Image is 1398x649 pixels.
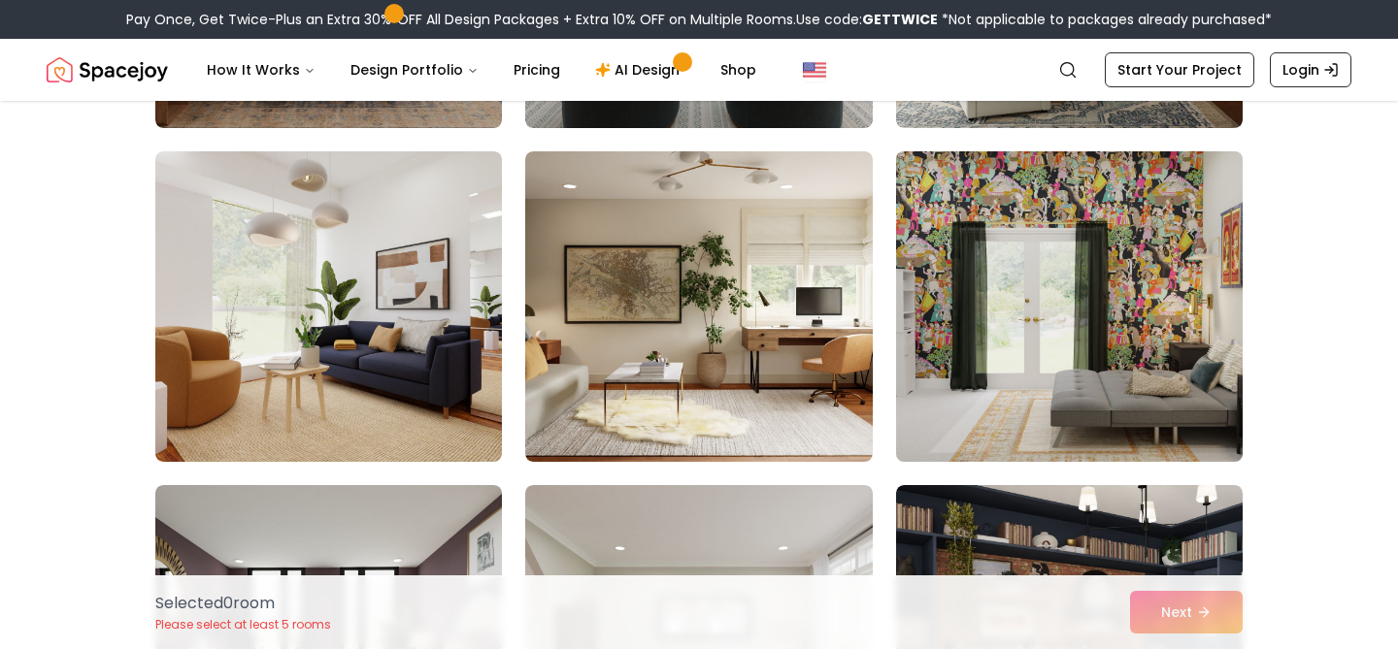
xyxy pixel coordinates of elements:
a: Login [1270,52,1351,87]
span: *Not applicable to packages already purchased* [938,10,1272,29]
img: United States [803,58,826,81]
img: Room room-10 [155,151,502,462]
img: Room room-12 [887,144,1251,470]
nav: Global [47,39,1351,101]
p: Selected 0 room [155,592,331,615]
a: Spacejoy [47,50,168,89]
button: Design Portfolio [335,50,494,89]
nav: Main [191,50,772,89]
div: Pay Once, Get Twice-Plus an Extra 30% OFF All Design Packages + Extra 10% OFF on Multiple Rooms. [126,10,1272,29]
a: Start Your Project [1105,52,1254,87]
a: Shop [705,50,772,89]
span: Use code: [796,10,938,29]
img: Room room-11 [525,151,872,462]
button: How It Works [191,50,331,89]
img: Spacejoy Logo [47,50,168,89]
p: Please select at least 5 rooms [155,617,331,633]
b: GETTWICE [862,10,938,29]
a: Pricing [498,50,576,89]
a: AI Design [580,50,701,89]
